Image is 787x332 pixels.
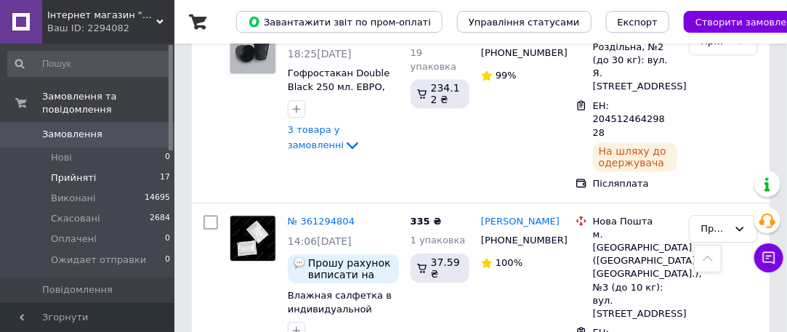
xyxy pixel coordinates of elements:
div: [PHONE_NUMBER] [478,44,554,62]
a: Гофростакан Double Black 250 мл. ЕВРО, 30 шт/уп; 28 уп/ящ (80) [288,68,390,119]
img: :speech_balloon: [294,257,305,269]
span: Виконані [51,192,96,205]
div: Прийнято [701,222,728,237]
img: Фото товару [230,216,275,261]
span: Замовлення [42,128,102,141]
span: 0 [165,254,170,267]
div: 234.12 ₴ [411,79,469,108]
span: Прошу рахунок виписати на [PERSON_NAME] [PERSON_NAME]О. РНОКПП 3237700501 [308,257,393,280]
span: Інтернет магазин "Упаковка" [47,9,156,22]
span: Замовлення та повідомлення [42,90,174,116]
button: Завантажити звіт по пром-оплаті [236,11,443,33]
a: № 361294804 [288,216,355,227]
span: 335 ₴ [411,216,442,227]
button: Експорт [606,11,670,33]
span: 19 упаковка [411,47,456,72]
div: [PHONE_NUMBER] [478,231,554,250]
button: Чат з покупцем [754,243,783,272]
span: Скасовані [51,212,100,225]
div: Роздільна, №2 (до 30 кг): вул. Я. [STREET_ADDRESS] [593,41,677,94]
div: Післяплата [593,177,677,190]
a: Фото товару [230,215,276,262]
span: 14695 [145,192,170,205]
span: Прийняті [51,171,96,185]
a: [PERSON_NAME] [481,215,560,229]
span: 99% [496,70,517,81]
div: Нова Пошта [593,215,677,228]
div: м. [GEOGRAPHIC_DATA] ([GEOGRAPHIC_DATA], [GEOGRAPHIC_DATA].), №3 (до 10 кг): вул. [STREET_ADDRESS] [593,228,677,320]
span: ЕН: 20451246429828 [593,100,665,138]
span: Повідомлення [42,283,113,296]
span: 1 упаковка [411,235,466,246]
div: На шляху до одержувача [593,142,677,171]
span: 2684 [150,212,170,225]
img: Фото товару [230,28,275,73]
span: 18:25[DATE] [288,48,352,60]
span: 17 [160,171,170,185]
span: 100% [496,257,522,268]
span: 0 [165,151,170,164]
button: Управління статусами [457,11,592,33]
span: Управління статусами [469,17,580,28]
span: Експорт [618,17,658,28]
input: Пошук [7,51,171,77]
span: Завантажити звіт по пром-оплаті [248,15,431,28]
a: Влажная салфетка в индивидуальной упаковке 600 шт/уп [288,290,392,328]
a: Фото товару [230,28,276,74]
span: 14:06[DATE] [288,235,352,247]
span: Нові [51,151,72,164]
span: Оплачені [51,232,97,246]
span: 0 [165,232,170,246]
span: Ожидает отправки [51,254,146,267]
a: 3 товара у замовленні [288,124,361,150]
span: 3 товара у замовленні [288,124,344,150]
div: Ваш ID: 2294082 [47,22,174,35]
div: 37.59 ₴ [411,254,469,283]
